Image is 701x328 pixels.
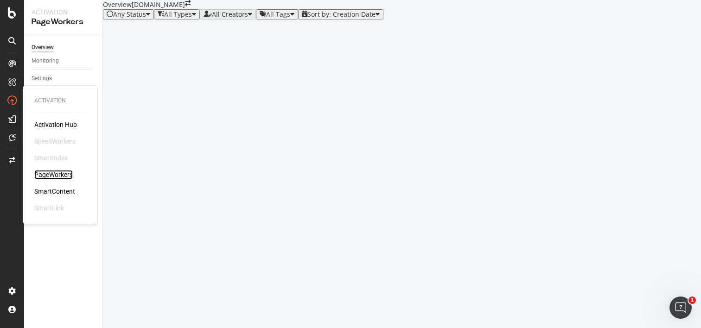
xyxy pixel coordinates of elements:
[32,17,95,27] div: PageWorkers
[32,74,52,83] div: Settings
[266,11,290,18] div: All Tags
[113,11,146,18] div: Any Status
[32,74,96,83] a: Settings
[164,11,192,18] div: All Types
[32,56,59,66] div: Monitoring
[34,187,75,196] a: SmartContent
[103,9,154,19] button: Any Status
[200,9,256,19] button: All Creators
[34,153,68,163] div: SmartIndex
[154,9,200,19] button: All Types
[32,43,54,52] div: Overview
[34,137,76,146] div: SpeedWorkers
[34,203,64,213] div: SmartLink
[669,296,692,319] iframe: Intercom live chat
[256,9,298,19] button: All Tags
[298,9,383,19] button: Sort by: Creation Date
[307,11,376,18] div: Sort by: Creation Date
[34,97,86,105] div: Activation
[212,11,248,18] div: All Creators
[32,43,96,52] a: Overview
[688,296,696,304] span: 1
[34,170,73,179] a: PageWorkers
[32,56,96,66] a: Monitoring
[34,120,77,129] a: Activation Hub
[32,7,95,17] div: Activation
